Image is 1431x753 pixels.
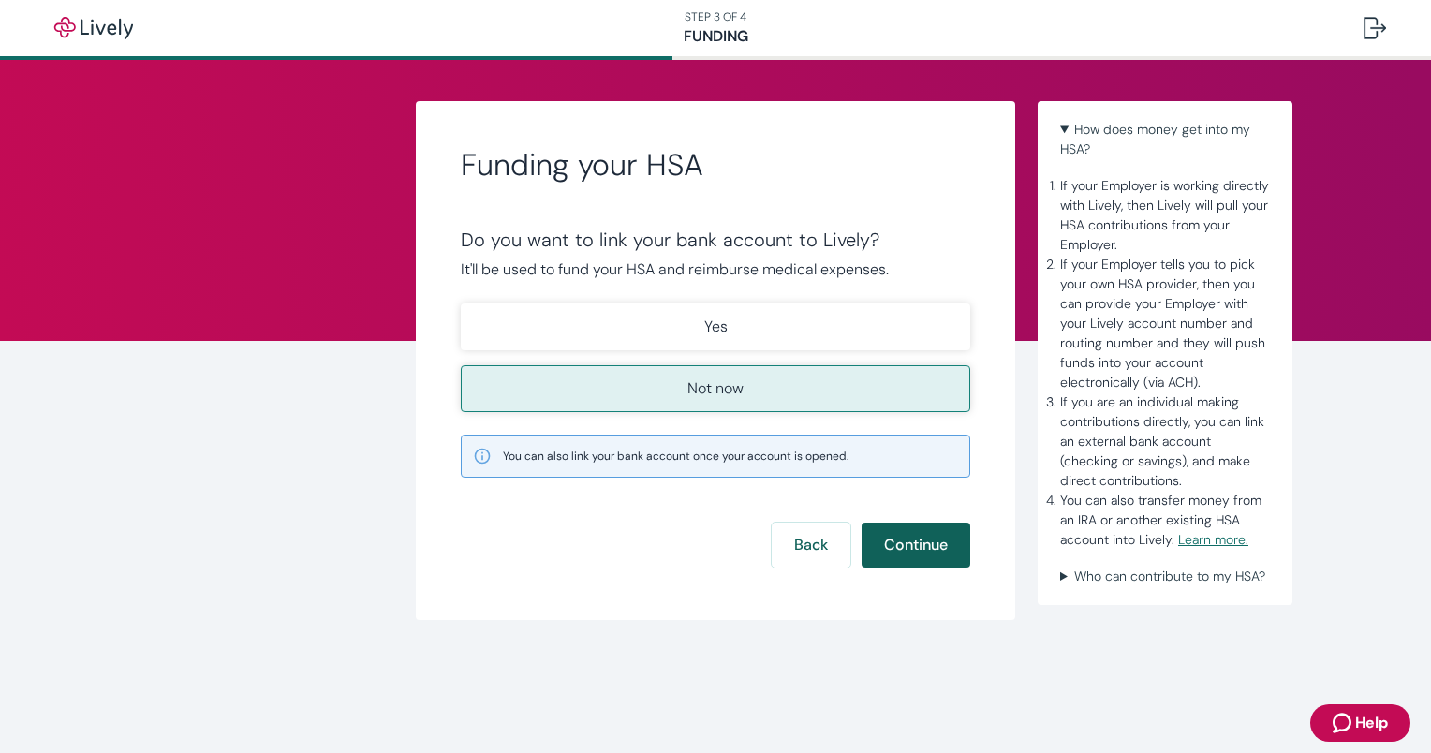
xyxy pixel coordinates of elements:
[687,377,744,400] p: Not now
[772,523,850,568] button: Back
[1060,176,1270,255] li: If your Employer is working directly with Lively, then Lively will pull your HSA contributions fr...
[461,146,970,184] h2: Funding your HSA
[1060,392,1270,491] li: If you are an individual making contributions directly, you can link an external bank account (ch...
[461,365,970,412] button: Not now
[1060,491,1270,550] li: You can also transfer money from an IRA or another existing HSA account into Lively.
[461,229,970,251] div: Do you want to link your bank account to Lively?
[41,17,146,39] img: Lively
[1355,712,1388,734] span: Help
[1060,255,1270,392] li: If your Employer tells you to pick your own HSA provider, then you can provide your Employer with...
[1178,531,1248,548] a: Learn more.
[461,258,970,281] p: It'll be used to fund your HSA and reimburse medical expenses.
[1310,704,1410,742] button: Zendesk support iconHelp
[704,316,728,338] p: Yes
[862,523,970,568] button: Continue
[1053,116,1277,163] summary: How does money get into my HSA?
[1333,712,1355,734] svg: Zendesk support icon
[1349,6,1401,51] button: Log out
[1053,563,1277,590] summary: Who can contribute to my HSA?
[503,448,848,465] span: You can also link your bank account once your account is opened.
[461,303,970,350] button: Yes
